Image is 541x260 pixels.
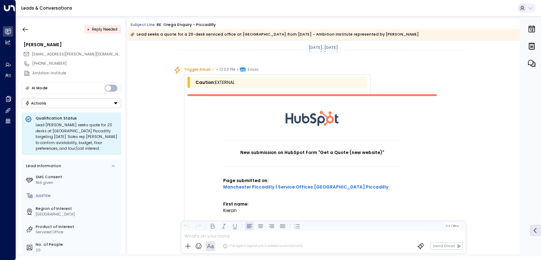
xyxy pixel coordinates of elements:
div: Lead Information [24,163,61,169]
div: RE: Orega Enquiry - Piccadilly [157,22,216,28]
img: HubSpot [285,96,339,140]
button: Undo [183,222,191,230]
span: Caution: [195,79,215,86]
a: Leads & Conversations [21,5,72,11]
span: 12:03 PM [220,66,235,73]
span: Trigger Email [184,66,211,73]
div: Button group with a nested menu [22,98,121,108]
label: No. of People [36,242,119,248]
span: • [237,66,238,73]
div: Actions [25,101,47,106]
div: Kieran [223,207,401,214]
button: Cc|Bcc [443,223,461,228]
span: • [212,66,214,73]
label: Region of Interest [36,206,119,212]
strong: Page submitted on: [223,177,388,190]
span: [EMAIL_ADDRESS][PERSON_NAME][DOMAIN_NAME] [32,52,127,57]
div: Lead seeks a quote for a 20-desk serviced office at [GEOGRAPHIC_DATA] from [DATE] - Ambition Inst... [130,31,419,38]
div: AddTitle [36,193,119,199]
div: [GEOGRAPHIC_DATA] [36,212,119,217]
div: Lead [PERSON_NAME] seeks quote for 20 desks at [GEOGRAPHIC_DATA] Piccadilly targeting [DATE]. Sal... [36,122,118,152]
button: Redo [194,222,202,230]
span: Subject Line: [130,22,156,27]
p: Qualification Status [36,116,118,121]
div: The agent signature is added automatically [223,244,303,249]
h1: New submission on HubSpot Form "Get a Quote (new website)" [223,149,401,156]
div: 20 [36,248,119,253]
a: Manchester Piccadilly | Service Offices [GEOGRAPHIC_DATA] Piccadilly [223,184,388,190]
div: EXTERNAL [195,79,366,86]
span: kieran.mcguinness@ambition.org.uk [32,52,121,57]
span: Cc Bcc [446,224,459,228]
div: AI Mode [32,85,48,92]
label: Product of Interest [36,224,119,230]
div: • [87,25,90,34]
button: Actions [22,98,121,108]
span: | [451,224,452,228]
span: • [216,66,218,73]
div: Ambition Institute [32,70,121,76]
div: Serviced Office [36,229,119,235]
strong: First name: [223,201,248,207]
span: Reply Needed [92,27,117,32]
div: [PERSON_NAME] [23,42,121,48]
label: SMS Consent [36,174,119,180]
div: [DATE], [DATE] [306,44,341,51]
div: [PHONE_NUMBER] [32,61,121,67]
span: Email [248,66,258,73]
div: Not given [36,180,119,186]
